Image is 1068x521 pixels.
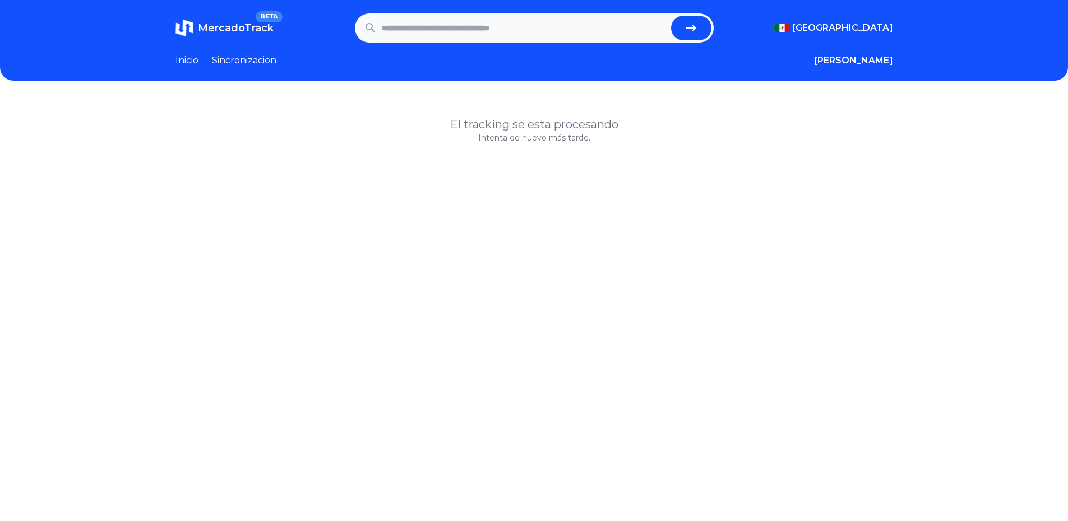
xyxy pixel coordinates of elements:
span: [GEOGRAPHIC_DATA] [792,21,893,35]
button: [PERSON_NAME] [814,54,893,67]
button: [GEOGRAPHIC_DATA] [774,21,893,35]
h1: El tracking se esta procesando [175,117,893,132]
a: Inicio [175,54,198,67]
a: MercadoTrackBETA [175,19,274,37]
img: MercadoTrack [175,19,193,37]
span: MercadoTrack [198,22,274,34]
a: Sincronizacion [212,54,276,67]
p: Intenta de nuevo más tarde. [175,132,893,143]
img: Mexico [774,24,790,32]
span: BETA [256,11,282,22]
